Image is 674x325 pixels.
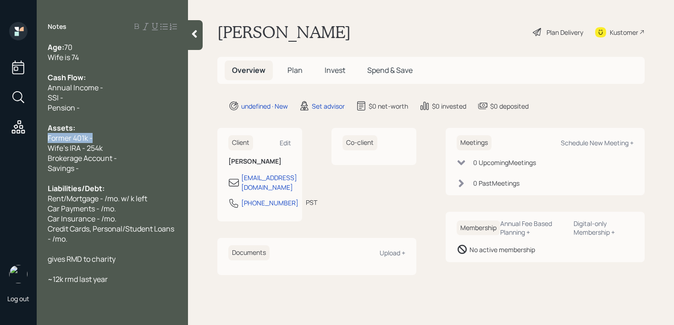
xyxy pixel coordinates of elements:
span: Overview [232,65,265,75]
h6: [PERSON_NAME] [228,158,291,165]
div: Log out [7,294,29,303]
div: Upload + [380,248,405,257]
span: gives RMD to charity [48,254,116,264]
span: 70 [64,42,72,52]
div: $0 deposited [490,101,529,111]
h6: Documents [228,245,270,260]
div: Plan Delivery [547,28,583,37]
div: $0 net-worth [369,101,408,111]
h1: [PERSON_NAME] [217,22,351,42]
label: Notes [48,22,66,31]
div: Schedule New Meeting + [561,138,634,147]
span: Assets: [48,123,75,133]
h6: Client [228,135,253,150]
div: PST [306,198,317,207]
div: 0 Past Meeting s [473,178,519,188]
span: Car Payments - /mo. [48,204,116,214]
div: Digital-only Membership + [574,219,634,237]
span: Car Insurance - /mo. [48,214,116,224]
span: Credit Cards, Personal/Student Loans - /mo. [48,224,176,244]
div: [EMAIL_ADDRESS][DOMAIN_NAME] [241,173,297,192]
div: Annual Fee Based Planning + [500,219,566,237]
span: ~12k rmd last year [48,274,108,284]
span: SSI - [48,93,63,103]
span: Brokerage Account - [48,153,117,163]
span: Spend & Save [367,65,413,75]
div: Edit [280,138,291,147]
div: No active membership [470,245,535,254]
div: [PHONE_NUMBER] [241,198,298,208]
div: Set advisor [312,101,345,111]
span: Plan [287,65,303,75]
span: Invest [325,65,345,75]
span: Annual Income - [48,83,103,93]
span: Savings - [48,163,79,173]
img: retirable_logo.png [9,265,28,283]
h6: Membership [457,220,500,236]
span: Liabilities/Debt: [48,183,105,193]
div: $0 invested [432,101,466,111]
span: Rent/Mortgage - /mo. w/ k left [48,193,147,204]
span: Wife is 74 [48,52,79,62]
span: Former 401k - [48,133,93,143]
div: undefined · New [241,101,288,111]
h6: Meetings [457,135,492,150]
span: Cash Flow: [48,72,86,83]
span: Pension - [48,103,80,113]
span: Wife's IRA - 254k [48,143,103,153]
div: Kustomer [610,28,638,37]
span: Age: [48,42,64,52]
div: 0 Upcoming Meeting s [473,158,536,167]
h6: Co-client [343,135,377,150]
